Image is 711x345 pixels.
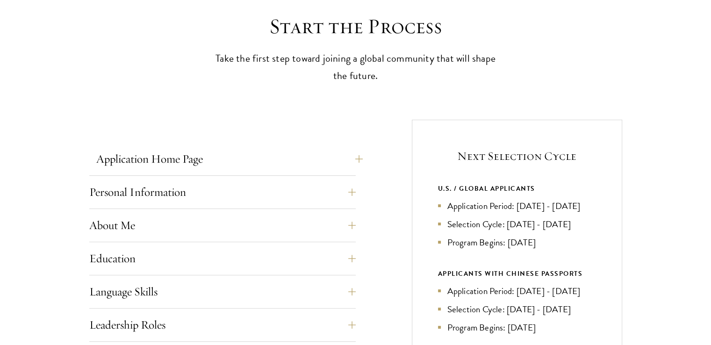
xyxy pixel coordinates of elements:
[438,236,596,249] li: Program Begins: [DATE]
[438,217,596,231] li: Selection Cycle: [DATE] - [DATE]
[211,14,501,40] h2: Start the Process
[89,214,356,237] button: About Me
[89,280,356,303] button: Language Skills
[438,183,596,194] div: U.S. / GLOBAL APPLICANTS
[89,247,356,270] button: Education
[96,148,363,170] button: Application Home Page
[438,268,596,280] div: APPLICANTS WITH CHINESE PASSPORTS
[438,284,596,298] li: Application Period: [DATE] - [DATE]
[211,50,501,85] p: Take the first step toward joining a global community that will shape the future.
[438,199,596,213] li: Application Period: [DATE] - [DATE]
[89,181,356,203] button: Personal Information
[438,321,596,334] li: Program Begins: [DATE]
[89,314,356,336] button: Leadership Roles
[438,148,596,164] h5: Next Selection Cycle
[438,302,596,316] li: Selection Cycle: [DATE] - [DATE]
